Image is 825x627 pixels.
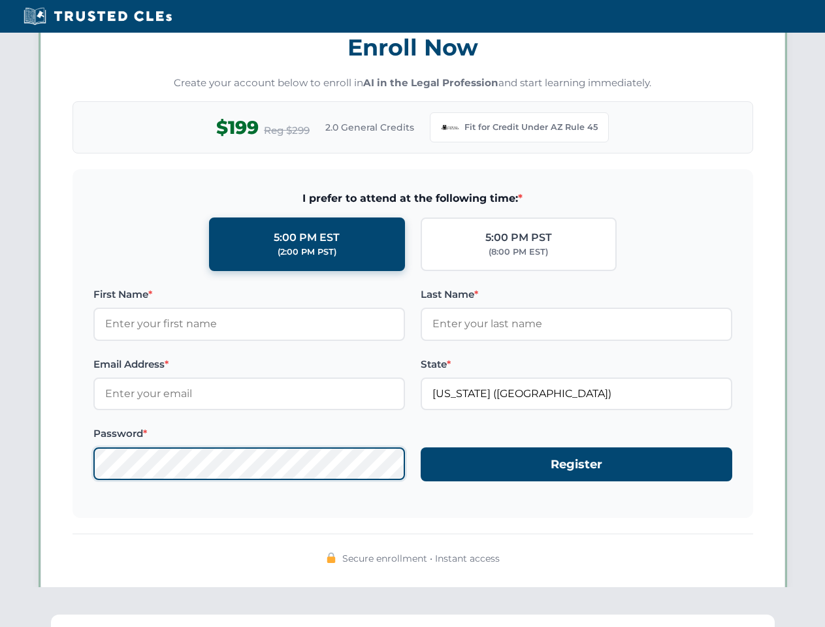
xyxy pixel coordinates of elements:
div: 5:00 PM EST [274,229,340,246]
label: First Name [93,287,405,302]
span: 2.0 General Credits [325,120,414,135]
label: Email Address [93,357,405,372]
p: Create your account below to enroll in and start learning immediately. [73,76,753,91]
input: Enter your last name [421,308,732,340]
button: Register [421,447,732,482]
label: Last Name [421,287,732,302]
h3: Enroll Now [73,27,753,68]
img: Arizona Bar [441,118,459,137]
input: Enter your first name [93,308,405,340]
label: State [421,357,732,372]
label: Password [93,426,405,442]
input: Arizona (AZ) [421,378,732,410]
span: I prefer to attend at the following time: [93,190,732,207]
span: Fit for Credit Under AZ Rule 45 [464,121,598,134]
input: Enter your email [93,378,405,410]
span: Reg $299 [264,123,310,138]
img: Trusted CLEs [20,7,176,26]
strong: AI in the Legal Profession [363,76,498,89]
div: (8:00 PM EST) [489,246,548,259]
img: 🔒 [326,553,336,563]
span: Secure enrollment • Instant access [342,551,500,566]
div: 5:00 PM PST [485,229,552,246]
div: (2:00 PM PST) [278,246,336,259]
span: $199 [216,113,259,142]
